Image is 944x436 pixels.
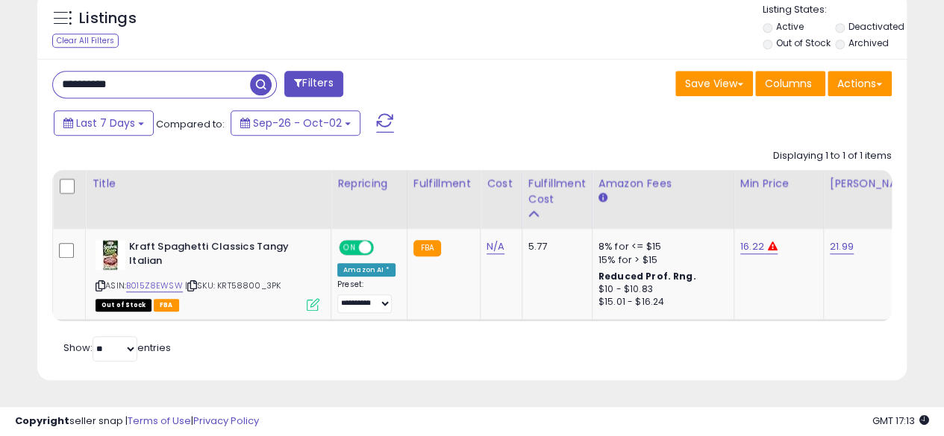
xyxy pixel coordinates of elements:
label: Active [775,20,803,33]
div: 15% for > $15 [598,253,722,267]
div: 8% for <= $15 [598,240,722,253]
label: Out of Stock [775,37,830,49]
div: Amazon AI * [337,263,396,277]
div: $10 - $10.83 [598,283,722,296]
div: 5.77 [528,240,581,253]
div: Title [92,176,325,192]
a: Privacy Policy [193,414,259,428]
b: Kraft Spaghetti Classics Tangy Italian [129,240,310,271]
span: 2025-10-11 17:13 GMT [872,414,929,428]
div: Repricing [337,176,401,192]
small: FBA [413,240,441,256]
span: | SKU: KRT58800_3PK [185,279,281,291]
label: Deactivated [848,20,904,33]
button: Columns [755,71,825,96]
span: FBA [154,299,179,312]
a: 21.99 [830,239,854,254]
b: Reduced Prof. Rng. [598,270,696,282]
div: $15.01 - $16.24 [598,296,722,309]
span: All listings that are currently out of stock and unavailable for purchase on Amazon [96,299,151,312]
small: Amazon Fees. [598,192,607,205]
span: Columns [765,76,812,91]
h5: Listings [79,8,137,29]
button: Sep-26 - Oct-02 [231,110,360,136]
span: OFF [372,241,396,254]
div: Amazon Fees [598,176,728,192]
button: Actions [828,71,892,96]
span: Sep-26 - Oct-02 [253,116,342,130]
a: Terms of Use [128,414,191,428]
div: Fulfillment [413,176,474,192]
div: Cost [487,176,516,192]
button: Last 7 Days [54,110,154,136]
div: Fulfillment Cost [528,176,586,207]
a: N/A [487,239,504,254]
img: 51eUIlbY2+L._SL40_.jpg [96,240,125,270]
div: ASIN: [96,240,319,309]
div: Clear All Filters [52,34,119,48]
div: Min Price [740,176,817,192]
label: Archived [848,37,889,49]
span: Show: entries [63,341,171,355]
strong: Copyright [15,414,69,428]
p: Listing States: [763,3,907,17]
div: [PERSON_NAME] [830,176,919,192]
div: seller snap | | [15,414,259,429]
span: Last 7 Days [76,116,135,130]
div: Preset: [337,279,396,313]
span: Compared to: [156,117,225,131]
span: ON [340,241,359,254]
a: B015Z8EWSW [126,279,183,292]
a: 16.22 [740,239,764,254]
button: Filters [284,71,343,97]
div: Displaying 1 to 1 of 1 items [773,149,892,163]
button: Save View [675,71,753,96]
